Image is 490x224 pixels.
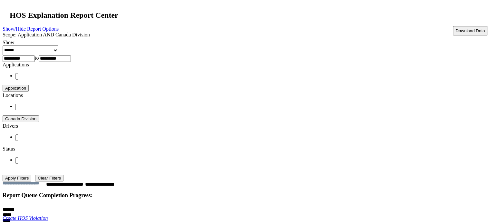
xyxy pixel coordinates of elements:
[3,40,14,45] label: Show
[3,115,39,122] button: Canada Division
[3,24,59,33] a: Show/Hide Report Options
[35,55,39,61] span: to
[3,32,90,37] span: Scope: Application AND Canada Division
[453,26,487,35] button: Download Data
[35,175,63,181] button: Change Filter Options
[3,93,23,98] label: Locations
[3,123,18,129] label: Drivers
[3,85,29,92] button: Application
[3,215,48,221] a: Create HOS Violation
[3,146,15,151] label: Status
[3,192,487,199] h4: Report Queue Completion Progress:
[3,62,29,67] label: Applications
[3,175,31,181] button: Change Filter Options
[10,11,487,20] h2: HOS Explanation Report Center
